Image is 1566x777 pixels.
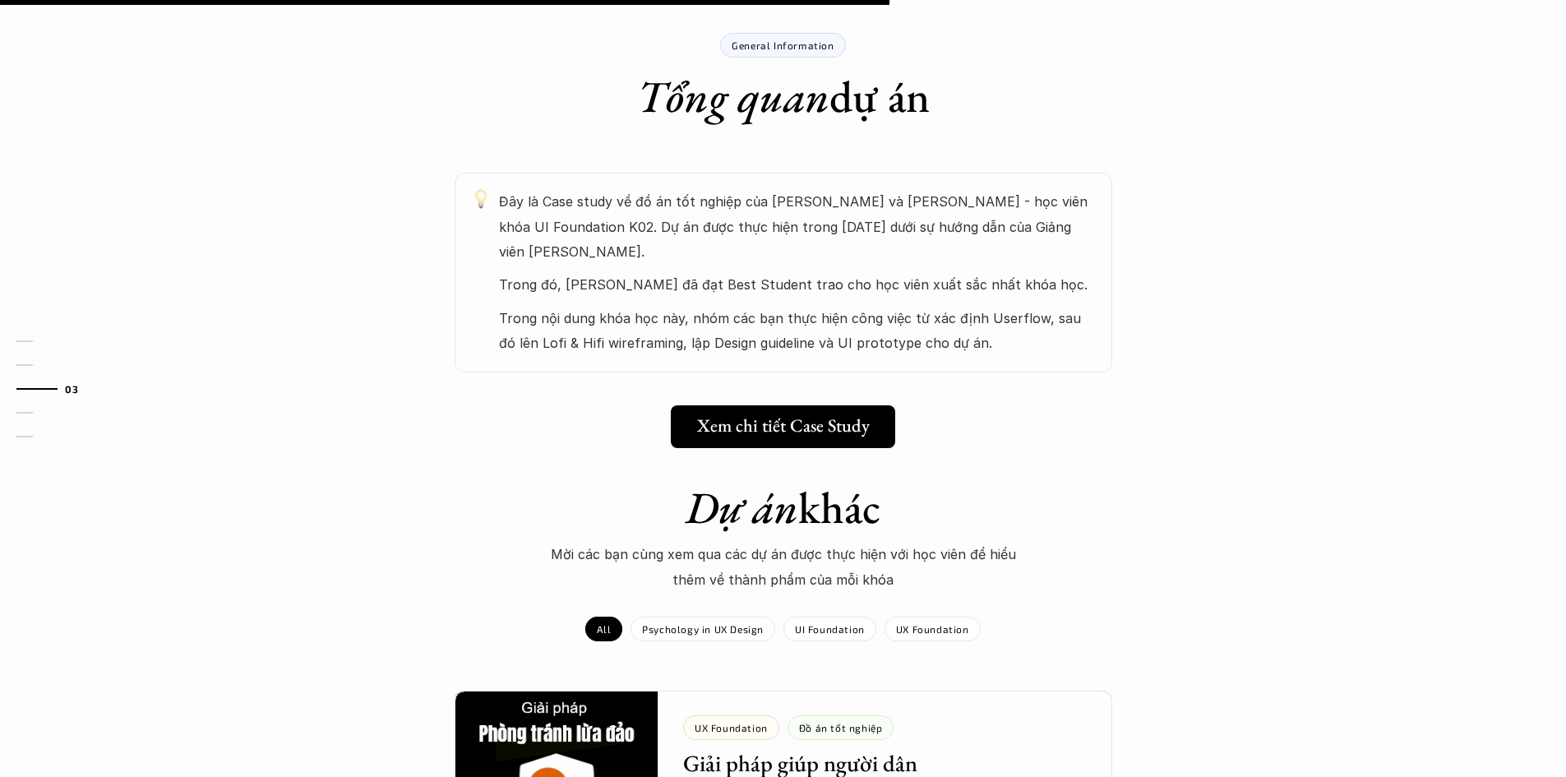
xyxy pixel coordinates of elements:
[896,623,969,635] p: UX Foundation
[697,415,870,437] h5: Xem chi tiết Case Study
[65,382,78,394] strong: 03
[795,623,865,635] p: UI Foundation
[499,189,1096,264] p: Đây là Case study về đồ án tốt nghiệp của [PERSON_NAME] và [PERSON_NAME] - học viên khóa UI Found...
[496,481,1071,534] h1: khác
[732,39,834,51] p: General Information
[537,542,1030,592] p: Mời các bạn cùng xem qua các dự án được thực hiện với học viên để hiểu thêm về thành phẩm của mỗi...
[597,623,611,635] p: All
[499,272,1096,297] p: Trong đó, [PERSON_NAME] đã đạt Best Student trao cho học viên xuất sắc nhất khóa học.
[499,306,1096,356] p: Trong nội dung khóa học này, nhóm các bạn thực hiện công việc từ xác định Userflow, sau đó lên Lo...
[16,379,95,399] a: 03
[642,623,764,635] p: Psychology in UX Design
[671,405,895,448] a: Xem chi tiết Case Study
[686,479,798,536] em: Dự án
[637,70,930,123] h1: dự án
[637,67,829,125] em: Tổng quan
